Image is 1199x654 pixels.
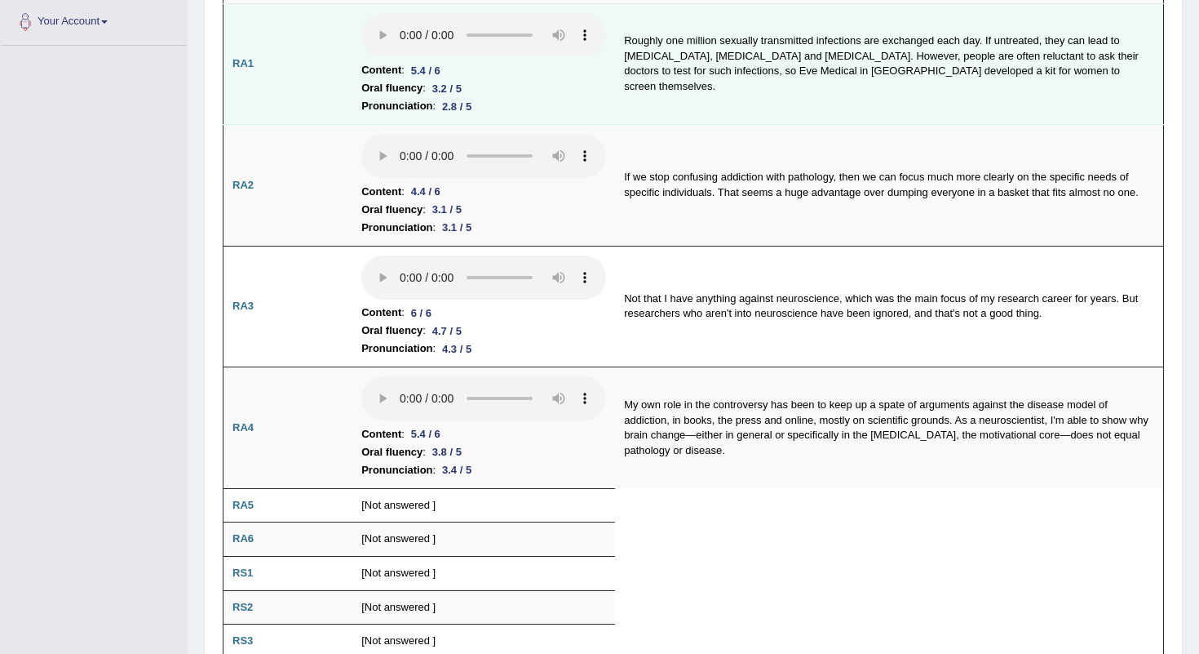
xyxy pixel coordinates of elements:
[361,461,606,479] li: :
[361,219,432,237] b: Pronunciation
[361,183,606,201] li: :
[361,304,606,322] li: :
[615,3,1163,125] td: Roughly one million sexually transmitted infections are exchanged each day. If untreated, they ca...
[232,499,254,511] b: RA5
[405,183,447,200] div: 4.4 / 6
[361,201,423,219] b: Oral fluency
[352,488,615,523] td: [Not answered ]
[361,219,606,237] li: :
[436,98,478,115] div: 2.8 / 5
[352,523,615,557] td: [Not answered ]
[361,61,401,79] b: Content
[361,425,606,443] li: :
[352,590,615,625] td: [Not answered ]
[361,443,606,461] li: :
[232,532,254,545] b: RA6
[361,97,432,115] b: Pronunciation
[436,340,478,358] div: 4.3 / 5
[436,219,478,236] div: 3.1 / 5
[361,79,606,97] li: :
[232,300,254,312] b: RA3
[615,125,1163,247] td: If we stop confusing addiction with pathology, then we can focus much more clearly on the specifi...
[361,340,432,358] b: Pronunciation
[426,443,468,460] div: 3.8 / 5
[352,556,615,590] td: [Not answered ]
[361,322,606,340] li: :
[405,425,447,443] div: 5.4 / 6
[405,305,438,322] div: 6 / 6
[232,567,253,579] b: RS1
[361,322,423,340] b: Oral fluency
[405,62,447,79] div: 5.4 / 6
[361,461,432,479] b: Pronunciation
[232,179,254,191] b: RA2
[615,367,1163,489] td: My own role in the controversy has been to keep up a spate of arguments against the disease model...
[361,61,606,79] li: :
[232,57,254,69] b: RA1
[361,304,401,322] b: Content
[232,634,253,647] b: RS3
[361,183,401,201] b: Content
[426,323,468,340] div: 4.7 / 5
[361,97,606,115] li: :
[426,201,468,218] div: 3.1 / 5
[436,461,478,478] div: 3.4 / 5
[232,601,253,613] b: RS2
[361,79,423,97] b: Oral fluency
[361,425,401,443] b: Content
[426,80,468,97] div: 3.2 / 5
[615,246,1163,367] td: Not that I have anything against neuroscience, which was the main focus of my research career for...
[361,443,423,461] b: Oral fluency
[361,201,606,219] li: :
[232,421,254,434] b: RA4
[361,340,606,358] li: :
